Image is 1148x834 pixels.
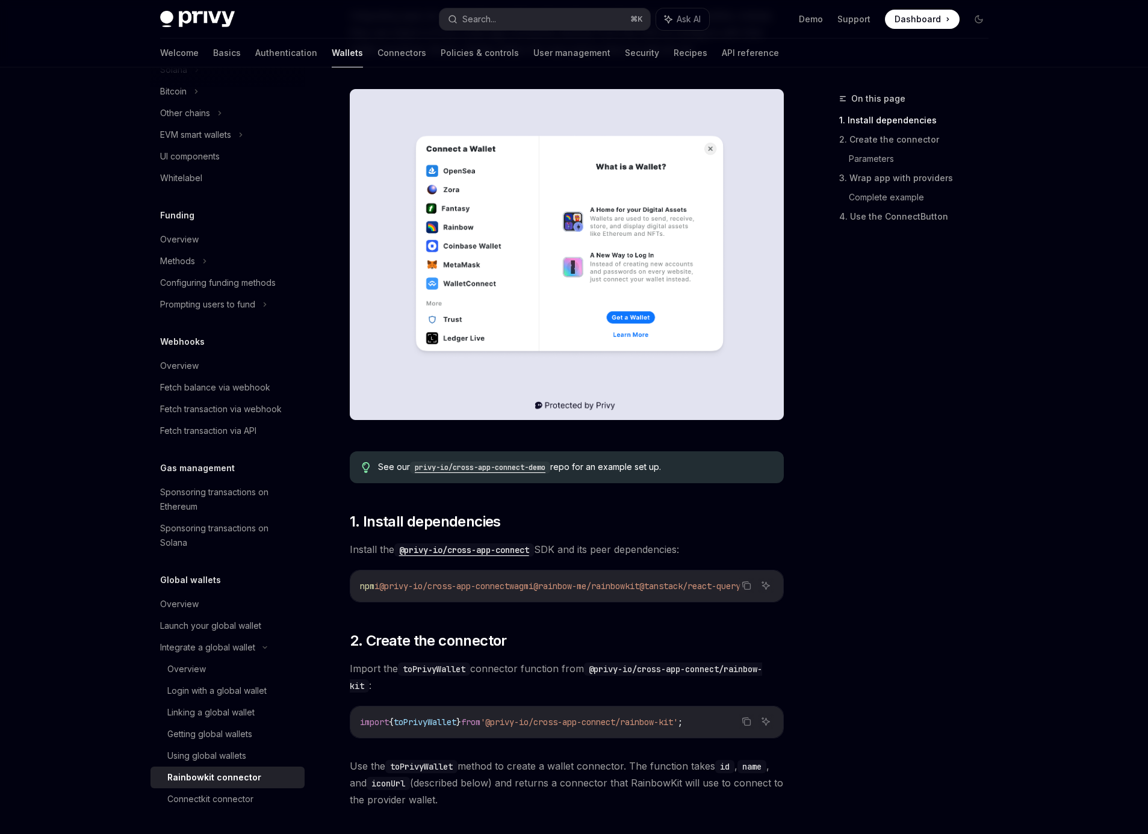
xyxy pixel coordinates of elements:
a: Sponsoring transactions on Solana [150,517,305,554]
div: Launch your global wallet [160,619,261,633]
div: Configuring funding methods [160,276,276,290]
code: privy-io/cross-app-connect-demo [410,462,550,474]
span: '@privy-io/cross-app-connect/rainbow-kit' [480,717,678,727]
span: { [389,717,394,727]
button: Toggle dark mode [969,10,988,29]
div: Rainbowkit connector [167,770,261,785]
div: Fetch transaction via webhook [160,402,282,416]
div: Getting global wallets [167,727,252,741]
a: Connectors [377,39,426,67]
code: toPrivyWallet [385,760,458,773]
div: Login with a global wallet [167,684,267,698]
code: toPrivyWallet [398,663,470,676]
a: Sponsoring transactions on Ethereum [150,481,305,517]
a: 4. Use the ConnectButton [839,207,998,226]
a: User management [533,39,610,67]
div: Linking a global wallet [167,705,255,720]
div: Fetch balance via webhook [160,380,270,395]
a: Getting global wallets [150,723,305,745]
span: 1. Install dependencies [350,512,501,531]
span: i [374,581,379,592]
span: Ask AI [677,13,701,25]
div: Methods [160,254,195,268]
a: privy-io/cross-app-connect-demo [410,462,550,472]
code: @privy-io/cross-app-connect [394,543,534,557]
a: Fetch balance via webhook [150,377,305,398]
a: Rainbowkit connector [150,767,305,788]
a: Using global wallets [150,745,305,767]
a: Complete example [849,188,998,207]
a: Recipes [674,39,707,67]
a: 3. Wrap app with providers [839,168,998,188]
svg: Tip [362,462,370,473]
a: Demo [799,13,823,25]
div: Integrate a global wallet [160,640,255,655]
h5: Funding [160,208,194,223]
div: UI components [160,149,220,164]
a: Overview [150,229,305,250]
div: Overview [167,662,206,676]
div: Overview [160,359,199,373]
a: Fetch transaction via webhook [150,398,305,420]
a: 1. Install dependencies [839,111,998,130]
a: 2. Create the connector [839,130,998,149]
span: toPrivyWallet [394,717,456,727]
a: Overview [150,593,305,615]
div: Overview [160,232,199,247]
h5: Gas management [160,461,235,475]
a: UI components [150,146,305,167]
span: Use the method to create a wallet connector. The function takes , , and (described below) and ret... [350,758,784,808]
h5: Webhooks [160,335,205,349]
code: id [715,760,734,773]
span: } [456,717,461,727]
div: Sponsoring transactions on Ethereum [160,485,297,514]
span: import [360,717,389,727]
div: EVM smart wallets [160,128,231,142]
a: Whitelabel [150,167,305,189]
a: Overview [150,355,305,377]
span: @privy-io/cross-app-connect [379,581,509,592]
span: ⌘ K [630,14,643,24]
div: Prompting users to fund [160,297,255,312]
span: @tanstack/react-query [639,581,740,592]
a: Overview [150,658,305,680]
a: Configuring funding methods [150,272,305,294]
a: @privy-io/cross-app-connect [394,543,534,555]
a: Welcome [160,39,199,67]
a: Policies & controls [441,39,519,67]
code: name [737,760,766,773]
h5: Global wallets [160,573,221,587]
span: ; [678,717,683,727]
code: iconUrl [367,777,410,790]
button: Search...⌘K [439,8,650,30]
a: Support [837,13,870,25]
div: Whitelabel [160,171,202,185]
span: Dashboard [895,13,941,25]
a: Wallets [332,39,363,67]
button: Ask AI [758,578,774,593]
code: @privy-io/cross-app-connect/rainbow-kit [350,663,762,693]
a: Authentication [255,39,317,67]
button: Copy the contents from the code block [739,714,754,729]
a: Parameters [849,149,998,168]
a: Linking a global wallet [150,702,305,723]
div: Connectkit connector [167,792,253,806]
div: Search... [462,12,496,26]
img: The Rainbowkit connector [350,89,784,420]
div: Sponsoring transactions on Solana [160,521,297,550]
span: Import the connector function from : [350,660,784,694]
a: Dashboard [885,10,960,29]
span: Install the SDK and its peer dependencies: [350,541,784,558]
img: dark logo [160,11,235,28]
span: 2. Create the connector [350,631,507,650]
a: Login with a global wallet [150,680,305,702]
span: @rainbow-me/rainbowkit [533,581,639,592]
div: Bitcoin [160,84,187,99]
span: On this page [851,91,905,106]
a: Basics [213,39,241,67]
button: Ask AI [758,714,774,729]
div: Fetch transaction via API [160,424,256,438]
button: Ask AI [656,8,709,30]
span: from [461,717,480,727]
span: npm [360,581,374,592]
